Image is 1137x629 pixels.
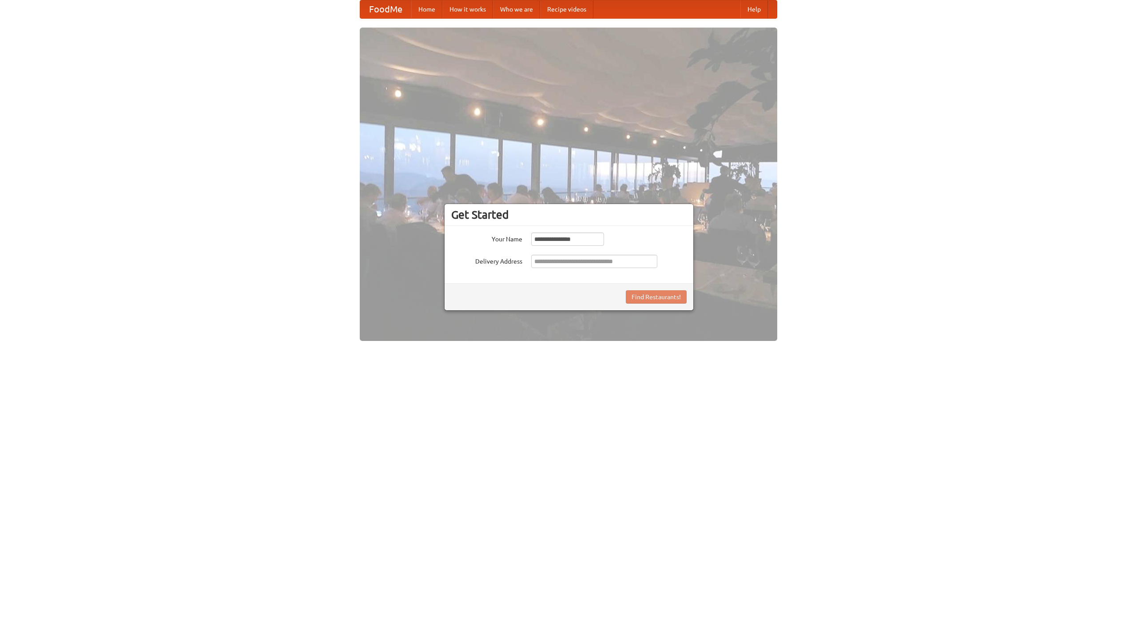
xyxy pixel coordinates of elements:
label: Delivery Address [451,255,522,266]
a: Recipe videos [540,0,593,18]
button: Find Restaurants! [626,290,687,304]
a: Home [411,0,442,18]
label: Your Name [451,232,522,244]
a: FoodMe [360,0,411,18]
h3: Get Started [451,208,687,221]
a: How it works [442,0,493,18]
a: Help [740,0,768,18]
a: Who we are [493,0,540,18]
